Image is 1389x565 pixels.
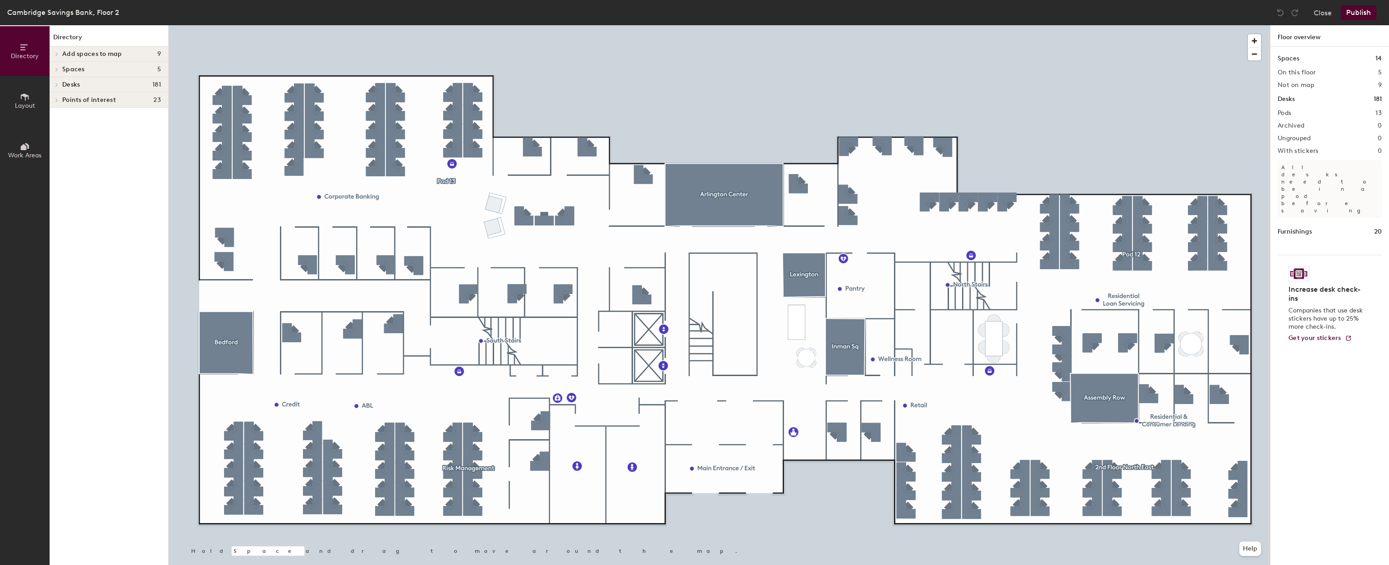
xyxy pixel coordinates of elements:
[15,102,35,110] span: Layout
[1288,285,1366,303] h4: Increase desk check-ins
[153,96,161,104] span: 23
[152,81,161,88] span: 181
[1288,335,1352,342] a: Get your stickers
[1278,122,1304,129] h2: Archived
[1375,110,1382,117] h2: 13
[1278,54,1299,64] h1: Spaces
[1270,25,1389,46] h1: Floor overview
[1239,542,1261,556] button: Help
[157,51,161,58] span: 9
[62,81,80,88] span: Desks
[50,32,168,46] h1: Directory
[1314,5,1332,20] button: Close
[1378,69,1382,76] h2: 5
[1378,82,1382,89] h2: 9
[1278,94,1295,104] h1: Desks
[1378,135,1382,142] h2: 0
[1276,8,1285,17] img: Undo
[1288,334,1341,342] span: Get your stickers
[62,66,85,73] span: Spaces
[1278,147,1319,155] h2: With stickers
[1341,5,1376,20] button: Publish
[1374,227,1382,237] h1: 20
[1378,147,1382,155] h2: 0
[1278,110,1291,117] h2: Pods
[62,51,122,58] span: Add spaces to map
[1378,122,1382,129] h2: 0
[1288,307,1366,331] p: Companies that use desk stickers have up to 25% more check-ins.
[1290,8,1299,17] img: Redo
[1278,227,1312,237] h1: Furnishings
[1278,69,1316,76] h2: On this floor
[7,7,119,18] div: Cambridge Savings Bank, Floor 2
[62,96,116,104] span: Points of interest
[11,52,39,60] span: Directory
[8,152,41,159] span: Work Areas
[1288,266,1309,281] img: Sticker logo
[1278,135,1311,142] h2: Ungrouped
[157,66,161,73] span: 5
[1278,160,1382,218] p: All desks need to be in a pod before saving
[1374,94,1382,104] h1: 181
[1278,82,1314,89] h2: Not on map
[1375,54,1382,64] h1: 14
